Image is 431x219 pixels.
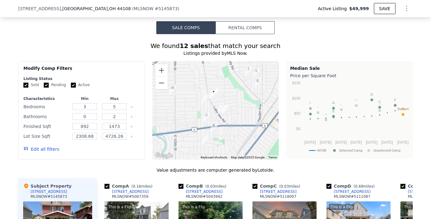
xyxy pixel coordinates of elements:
[105,189,149,194] a: [STREET_ADDRESS]
[181,204,206,210] div: This is a Flip
[107,204,132,210] div: This is a Flip
[351,184,377,189] span: ( miles)
[208,86,220,102] div: 11603 Thornwood Ave
[105,183,155,189] div: Comp A
[296,127,301,131] text: $0
[397,107,409,111] text: Subject
[206,86,217,102] div: 11409 Thornwood Ave
[340,102,342,106] text: L
[155,64,168,77] button: Zoom in
[154,152,174,160] img: Google
[130,135,133,138] button: Clear
[374,3,396,14] button: SAVE
[252,189,297,194] a: [STREET_ADDRESS]
[179,189,223,194] a: [STREET_ADDRESS]
[366,140,378,145] text: [DATE]
[201,155,227,160] button: Keyboard shortcuts
[208,120,220,135] div: 1339 E 115th St
[23,122,69,131] div: Finished Sqft
[23,102,69,111] div: Bedrooms
[231,156,265,159] span: Map data ©2025 Google
[309,107,311,110] text: B
[397,140,409,145] text: [DATE]
[210,86,221,101] div: 11705 Thornwood Ave
[355,184,363,189] span: 0.69
[112,194,148,199] div: MLSNOW # 5067359
[381,140,393,145] text: [DATE]
[329,204,354,210] div: This is a Flip
[200,109,212,125] div: 1246 E 113th St
[260,189,297,194] div: [STREET_ADDRESS]
[252,183,303,189] div: Comp C
[292,81,301,85] text: $150
[403,204,428,210] div: This is a Flip
[277,184,303,189] span: ( miles)
[180,42,208,50] strong: 12 sales
[379,103,381,107] text: J
[186,194,222,199] div: MLSNOW # 5043942
[326,189,371,194] a: [STREET_ADDRESS]
[332,101,335,105] text: A
[318,106,318,109] text: I
[335,140,347,145] text: [DATE]
[133,184,141,189] span: 0.16
[292,96,301,101] text: $100
[44,83,49,88] input: Pending
[325,113,327,116] text: H
[320,140,332,145] text: [DATE]
[23,82,39,88] label: Sold
[71,96,98,101] div: Min
[130,106,133,108] button: Clear
[290,71,409,80] div: Price per Square Foot
[18,42,413,50] div: We found that match your search
[155,6,178,11] span: # 5145873
[23,83,28,88] input: Sold
[23,132,69,141] div: Lot Size Sqft
[112,189,149,194] div: [STREET_ADDRESS]
[156,21,215,34] button: Sale Comps
[215,101,227,117] div: 11906 Osceola Ave
[23,112,69,121] div: Bathrooms
[167,82,179,98] div: 10409 Pierpont Ave
[23,65,140,76] div: Modify Comp Filters
[31,189,67,194] div: [STREET_ADDRESS]
[252,75,264,91] div: 979 E 130th St
[371,93,373,96] text: D
[179,183,229,189] div: Comp B
[130,116,133,118] button: Clear
[355,98,358,102] text: G
[304,140,316,145] text: [DATE]
[339,149,363,153] text: Selected Comp
[373,149,400,153] text: Unselected Comp
[332,109,335,113] text: E
[207,184,215,189] span: 0.03
[317,149,326,153] text: 44108
[129,184,155,189] span: ( miles)
[251,65,262,81] div: 890 E 130th St
[71,83,76,88] input: Active
[318,6,349,12] span: Active Listing
[281,184,289,189] span: 0.03
[268,156,277,159] a: Terms (opens in new tab)
[186,189,223,194] div: [STREET_ADDRESS]
[294,112,300,116] text: $50
[199,92,210,107] div: 1117 E 112th St
[290,80,409,157] svg: A chart.
[334,194,370,199] div: MLSNOW # 5111087
[154,152,174,160] a: Open this area in Google Maps (opens a new window)
[349,6,369,12] span: $49,999
[379,100,381,104] text: C
[23,146,59,152] button: Edit all filters
[18,167,413,173] div: Value adjustments are computer generated by Lotside .
[400,2,413,15] button: Show Options
[215,21,275,34] button: Rental Comps
[18,50,413,56] div: Listings provided by MLS Now .
[23,76,140,81] div: Listing Status
[199,133,211,148] div: 1433 E 112th St
[23,96,69,101] div: Characteristics
[309,101,312,105] text: K
[61,6,131,12] span: , [GEOGRAPHIC_DATA]
[71,82,90,88] label: Active
[394,98,396,102] text: F
[44,82,66,88] label: Pending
